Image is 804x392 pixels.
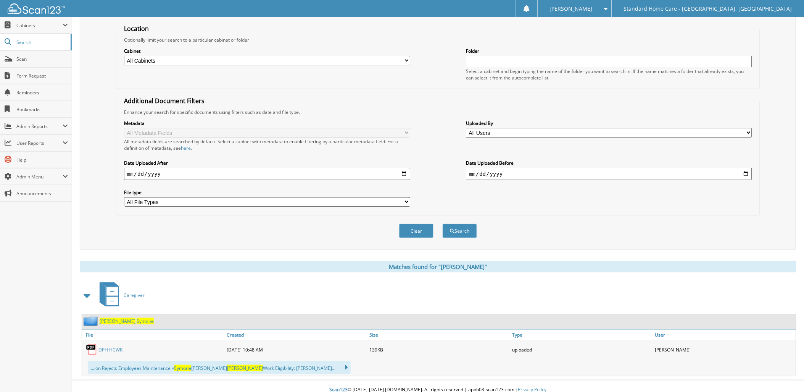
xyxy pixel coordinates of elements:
a: here [181,145,191,151]
div: Enhance your search for specific documents using filters such as date and file type. [120,109,756,115]
span: Help [16,157,68,163]
span: Symone [137,318,154,324]
div: ...ion Rejects Employees Maintenance » [PERSON_NAME] Work Eligibility: [PERSON_NAME]... [88,361,351,374]
label: Cabinet [124,48,410,54]
span: Symone [174,365,191,371]
span: Cabinets [16,22,63,29]
span: Standard Home Care - [GEOGRAPHIC_DATA], [GEOGRAPHIC_DATA] [624,6,792,11]
a: Caregiver [95,280,145,310]
a: Created [225,330,367,340]
span: Admin Reports [16,123,63,130]
input: end [466,168,752,180]
button: Search [443,224,477,238]
span: Form Request [16,73,68,79]
span: Admin Menu [16,173,63,180]
a: Type [511,330,653,340]
label: Folder [466,48,752,54]
span: [PERSON_NAME] [100,318,135,324]
label: File type [124,189,410,196]
a: Size [367,330,510,340]
span: Caregiver [124,292,145,298]
div: [DATE] 10:48 AM [225,342,367,357]
label: Metadata [124,120,410,126]
legend: Location [120,24,153,33]
img: scan123-logo-white.svg [8,3,65,14]
div: Select a cabinet and begin typing the name of the folder you want to search in. If the name match... [466,68,752,81]
img: folder2.png [84,316,100,326]
div: uploaded [511,342,653,357]
span: Scan [16,56,68,62]
a: File [82,330,225,340]
div: All metadata fields are searched by default. Select a cabinet with metadata to enable filtering b... [124,138,410,151]
span: Bookmarks [16,106,68,113]
a: IDPH HCWR [97,347,122,353]
span: [PERSON_NAME] [550,6,593,11]
img: PDF.png [86,344,97,355]
div: [PERSON_NAME] [653,342,796,357]
label: Date Uploaded Before [466,160,752,166]
label: Date Uploaded After [124,160,410,166]
legend: Additional Document Filters [120,97,208,105]
div: Matches found for "[PERSON_NAME]" [80,261,796,272]
span: User Reports [16,140,63,146]
button: Clear [399,224,433,238]
span: [PERSON_NAME] [227,365,263,371]
span: Announcements [16,190,68,197]
label: Uploaded By [466,120,752,126]
a: User [653,330,796,340]
a: [PERSON_NAME],Symone [100,318,154,324]
span: Reminders [16,89,68,96]
div: 139KB [367,342,510,357]
input: start [124,168,410,180]
div: Optionally limit your search to a particular cabinet or folder [120,37,756,43]
span: Search [16,39,67,45]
